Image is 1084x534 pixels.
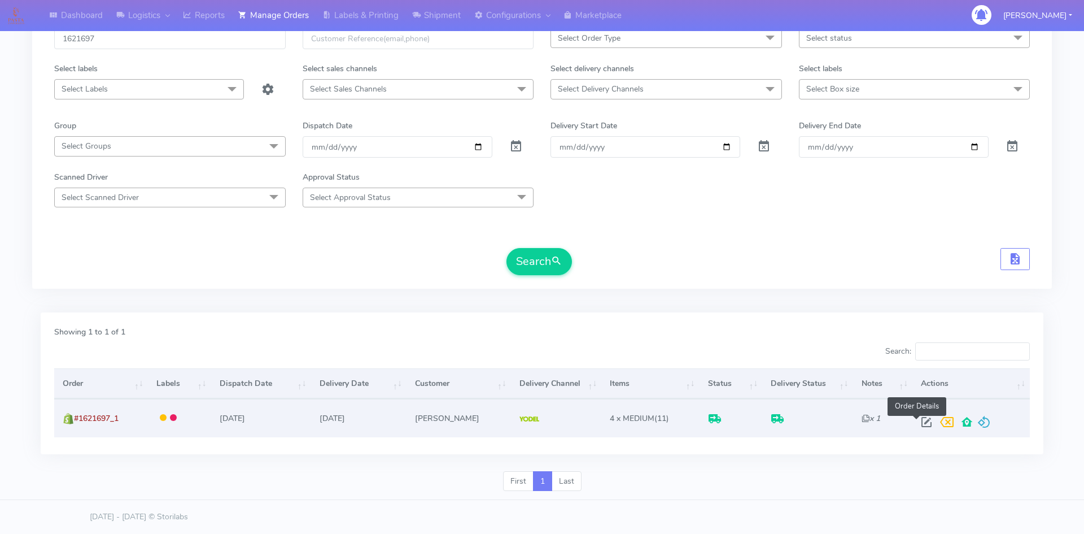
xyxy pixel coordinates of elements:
span: 4 x MEDIUM [610,413,654,424]
th: Items: activate to sort column ascending [601,368,699,399]
label: Delivery Start Date [550,120,617,132]
th: Delivery Date: activate to sort column ascending [311,368,406,399]
label: Select delivery channels [550,63,634,75]
label: Search: [885,342,1030,361]
label: Showing 1 to 1 of 1 [54,326,125,338]
th: Status: activate to sort column ascending [700,368,763,399]
th: Customer: activate to sort column ascending [406,368,511,399]
th: Delivery Status: activate to sort column ascending [762,368,853,399]
th: Order: activate to sort column ascending [54,368,148,399]
span: Select Box size [806,84,859,94]
input: Search: [915,342,1030,361]
img: shopify.png [63,413,74,424]
span: #1621697_1 [74,413,119,424]
span: (11) [610,413,669,424]
td: [DATE] [211,399,311,437]
label: Select sales channels [303,63,377,75]
label: Delivery End Date [799,120,861,132]
img: Yodel [519,416,539,422]
label: Select labels [54,63,98,75]
label: Group [54,120,76,132]
span: Select Labels [62,84,108,94]
span: Select Scanned Driver [62,192,139,203]
label: Approval Status [303,171,360,183]
span: Select Approval Status [310,192,391,203]
input: Order Id [54,28,286,49]
th: Labels: activate to sort column ascending [148,368,211,399]
span: Select Order Type [558,33,620,44]
th: Delivery Channel: activate to sort column ascending [511,368,601,399]
i: x 1 [862,413,880,424]
th: Notes: activate to sort column ascending [853,368,912,399]
span: Select Delivery Channels [558,84,644,94]
a: 1 [533,471,552,492]
label: Dispatch Date [303,120,352,132]
button: [PERSON_NAME] [995,4,1081,27]
td: [DATE] [311,399,406,437]
span: Select Groups [62,141,111,151]
span: Select status [806,33,852,44]
button: Search [506,248,572,275]
th: Dispatch Date: activate to sort column ascending [211,368,311,399]
span: Select Sales Channels [310,84,387,94]
label: Scanned Driver [54,171,108,183]
th: Actions: activate to sort column ascending [912,368,1030,399]
input: Customer Reference(email,phone) [303,28,534,49]
label: Select labels [799,63,842,75]
td: [PERSON_NAME] [406,399,511,437]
